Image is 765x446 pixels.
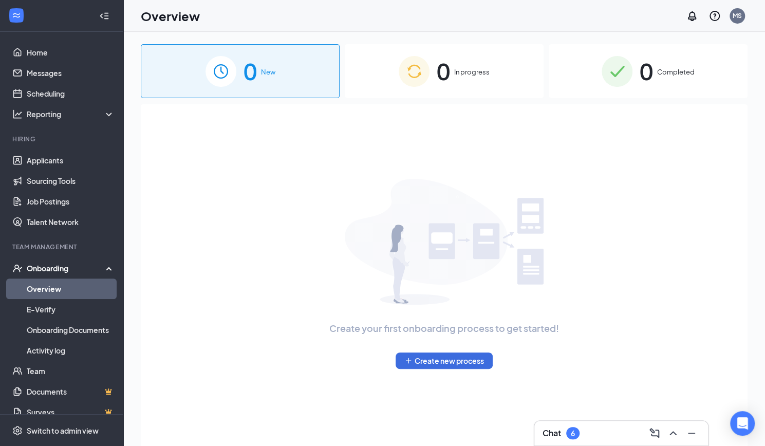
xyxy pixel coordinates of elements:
[27,425,99,436] div: Switch to admin view
[665,425,681,441] button: ChevronUp
[646,425,663,441] button: ComposeMessage
[640,53,653,89] span: 0
[329,321,559,336] span: Create your first onboarding process to get started!
[686,10,698,22] svg: Notifications
[27,402,115,422] a: SurveysCrown
[27,171,115,191] a: Sourcing Tools
[730,411,755,436] div: Open Intercom Messenger
[12,109,23,119] svg: Analysis
[11,10,22,21] svg: WorkstreamLogo
[733,11,742,20] div: MS
[437,53,450,89] span: 0
[12,243,113,251] div: Team Management
[648,427,661,439] svg: ComposeMessage
[12,263,23,273] svg: UserCheck
[708,10,721,22] svg: QuestionInfo
[454,67,490,77] span: In progress
[27,150,115,171] a: Applicants
[27,320,115,340] a: Onboarding Documents
[27,109,115,119] div: Reporting
[571,429,575,438] div: 6
[27,361,115,381] a: Team
[27,83,115,104] a: Scheduling
[404,357,413,365] svg: Plus
[27,381,115,402] a: DocumentsCrown
[396,352,493,369] button: PlusCreate new process
[99,11,109,21] svg: Collapse
[27,191,115,212] a: Job Postings
[27,42,115,63] a: Home
[12,425,23,436] svg: Settings
[12,135,113,143] div: Hiring
[261,67,275,77] span: New
[685,427,698,439] svg: Minimize
[27,278,115,299] a: Overview
[27,212,115,232] a: Talent Network
[27,340,115,361] a: Activity log
[27,63,115,83] a: Messages
[244,53,257,89] span: 0
[27,263,106,273] div: Onboarding
[543,428,561,439] h3: Chat
[141,7,200,25] h1: Overview
[683,425,700,441] button: Minimize
[27,299,115,320] a: E-Verify
[657,67,695,77] span: Completed
[667,427,679,439] svg: ChevronUp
